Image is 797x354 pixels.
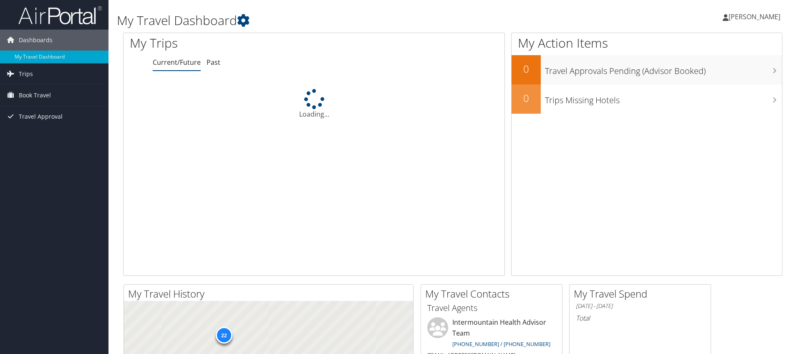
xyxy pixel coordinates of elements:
[576,302,704,310] h6: [DATE] - [DATE]
[207,58,220,67] a: Past
[545,90,782,106] h3: Trips Missing Hotels
[512,91,541,105] h2: 0
[117,12,565,29] h1: My Travel Dashboard
[574,287,711,301] h2: My Travel Spend
[427,302,556,314] h3: Travel Agents
[729,12,780,21] span: [PERSON_NAME]
[19,64,33,84] span: Trips
[19,106,63,127] span: Travel Approval
[215,327,232,344] div: 22
[128,287,413,301] h2: My Travel History
[124,89,504,119] div: Loading...
[512,62,541,76] h2: 0
[545,61,782,77] h3: Travel Approvals Pending (Advisor Booked)
[425,287,562,301] h2: My Travel Contacts
[452,340,550,348] a: [PHONE_NUMBER] / [PHONE_NUMBER]
[512,34,782,52] h1: My Action Items
[723,4,789,29] a: [PERSON_NAME]
[18,5,102,25] img: airportal-logo.png
[153,58,201,67] a: Current/Future
[512,84,782,114] a: 0Trips Missing Hotels
[19,85,51,106] span: Book Travel
[576,313,704,323] h6: Total
[130,34,340,52] h1: My Trips
[19,30,53,51] span: Dashboards
[512,55,782,84] a: 0Travel Approvals Pending (Advisor Booked)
